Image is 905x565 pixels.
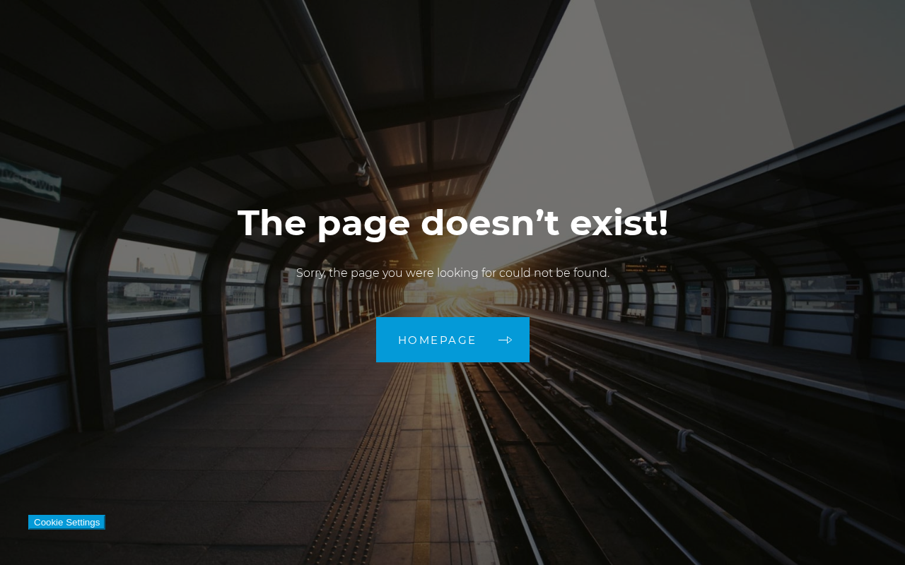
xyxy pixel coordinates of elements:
[398,335,477,345] span: Homepage
[238,265,668,282] p: Sorry, the page you were looking for could not be found.
[376,317,530,362] a: Homepage arrow arrow
[399,28,506,90] img: kbx logo
[28,515,105,530] button: Cookie Settings
[834,497,905,565] iframe: Chat Widget
[238,203,668,244] h1: The page doesn’t exist!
